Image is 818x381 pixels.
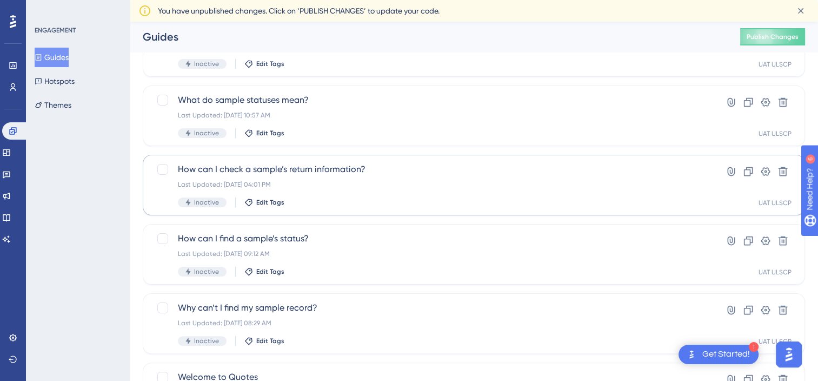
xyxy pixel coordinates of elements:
[256,337,284,345] span: Edit Tags
[256,60,284,68] span: Edit Tags
[244,337,284,345] button: Edit Tags
[244,198,284,207] button: Edit Tags
[178,232,683,245] span: How can I find a sample’s status?
[194,129,219,137] span: Inactive
[256,198,284,207] span: Edit Tags
[702,349,750,360] div: Get Started!
[256,129,284,137] span: Edit Tags
[244,267,284,276] button: Edit Tags
[178,163,683,176] span: How can I check a sample’s return information?
[679,345,759,364] div: Open Get Started! checklist, remaining modules: 1
[25,3,68,16] span: Need Help?
[194,60,219,68] span: Inactive
[685,348,698,361] img: launcher-image-alternative-text
[35,95,71,115] button: Themes
[773,338,805,371] iframe: UserGuiding AI Assistant Launcher
[749,342,759,352] div: 1
[35,71,75,91] button: Hotspots
[740,28,805,45] button: Publish Changes
[178,111,683,120] div: Last Updated: [DATE] 10:57 AM
[35,26,76,35] div: ENGAGEMENT
[178,180,683,189] div: Last Updated: [DATE] 04:01 PM
[143,29,713,44] div: Guides
[759,60,792,69] div: UAT ULSCP
[75,5,78,14] div: 6
[178,249,683,258] div: Last Updated: [DATE] 09:12 AM
[194,267,219,276] span: Inactive
[759,129,792,138] div: UAT ULSCP
[759,199,792,207] div: UAT ULSCP
[759,268,792,277] div: UAT ULSCP
[256,267,284,276] span: Edit Tags
[194,198,219,207] span: Inactive
[178,94,683,107] span: What do sample statuses mean?
[178,319,683,327] div: Last Updated: [DATE] 08:29 AM
[747,32,799,41] span: Publish Changes
[244,129,284,137] button: Edit Tags
[759,337,792,346] div: UAT ULSCP
[158,4,440,17] span: You have unpublished changes. Click on ‘PUBLISH CHANGES’ to update your code.
[194,337,219,345] span: Inactive
[244,60,284,68] button: Edit Tags
[35,48,69,67] button: Guides
[178,301,683,314] span: Why can’t I find my sample record?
